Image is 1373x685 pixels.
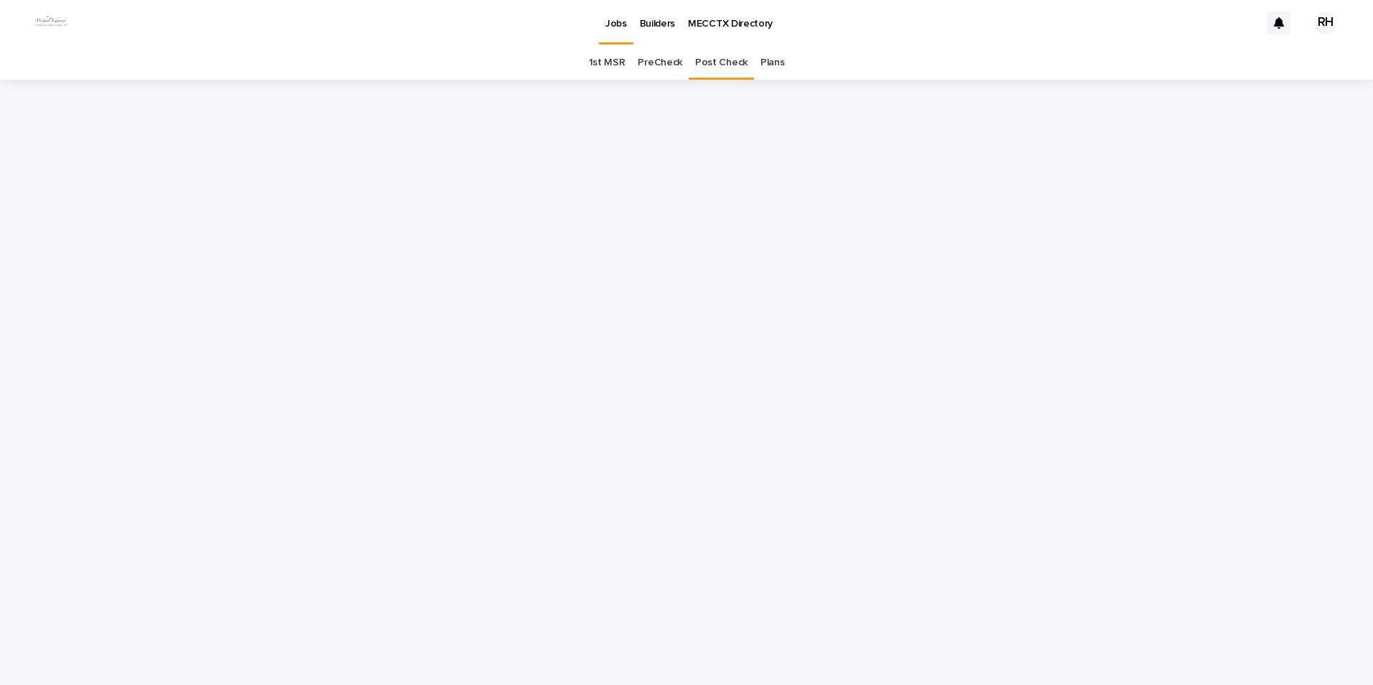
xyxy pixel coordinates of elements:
a: Plans [760,46,784,80]
div: RH [1314,11,1337,34]
a: 1st MSR [589,46,625,80]
a: Post Check [695,46,748,80]
a: PreCheck [638,46,682,80]
img: dhEtdSsQReaQtgKTuLrt [29,9,73,37]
